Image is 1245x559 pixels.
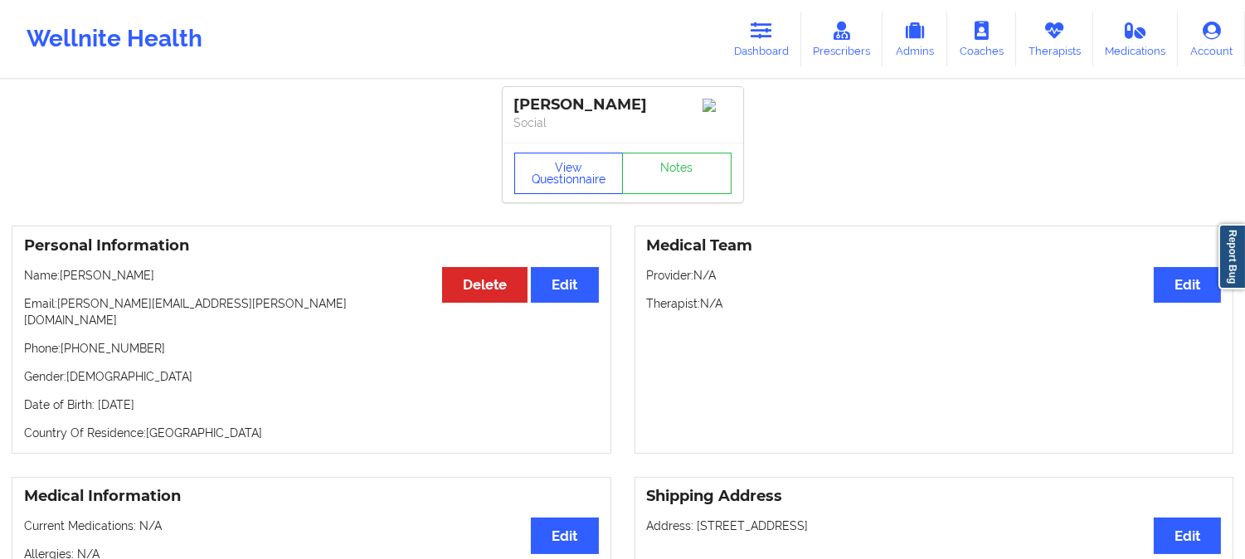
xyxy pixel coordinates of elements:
p: Therapist: N/A [647,295,1222,312]
p: Gender: [DEMOGRAPHIC_DATA] [24,368,599,385]
a: Coaches [947,12,1016,66]
button: Edit [1154,518,1221,553]
p: Phone: [PHONE_NUMBER] [24,340,599,357]
div: [PERSON_NAME] [514,95,732,114]
p: Social [514,114,732,131]
h3: Medical Information [24,487,599,506]
a: Therapists [1016,12,1093,66]
h3: Medical Team [647,236,1222,255]
p: Provider: N/A [647,267,1222,284]
button: View Questionnaire [514,153,624,194]
button: Delete [442,267,528,303]
button: Edit [1154,267,1221,303]
p: Address: [STREET_ADDRESS] [647,518,1222,534]
p: Email: [PERSON_NAME][EMAIL_ADDRESS][PERSON_NAME][DOMAIN_NAME] [24,295,599,328]
a: Account [1178,12,1245,66]
a: Dashboard [722,12,801,66]
img: Image%2Fplaceholer-image.png [703,99,732,112]
p: Current Medications: N/A [24,518,599,534]
a: Prescribers [801,12,883,66]
button: Edit [531,267,598,303]
p: Country Of Residence: [GEOGRAPHIC_DATA] [24,425,599,441]
a: Medications [1093,12,1179,66]
a: Notes [622,153,732,194]
p: Date of Birth: [DATE] [24,396,599,413]
a: Admins [883,12,947,66]
h3: Shipping Address [647,487,1222,506]
a: Report Bug [1218,224,1245,289]
h3: Personal Information [24,236,599,255]
p: Name: [PERSON_NAME] [24,267,599,284]
button: Edit [531,518,598,553]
